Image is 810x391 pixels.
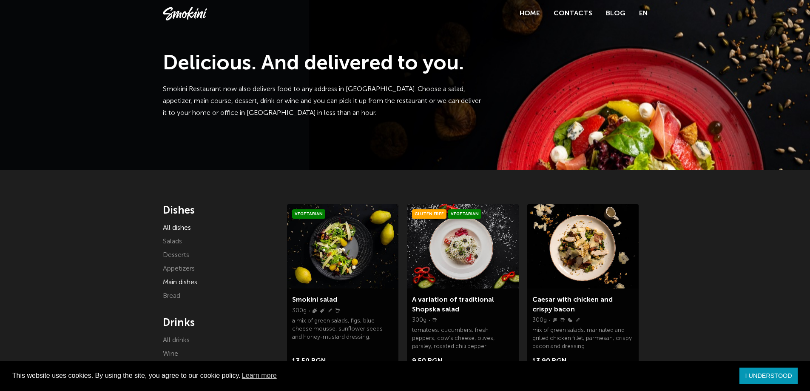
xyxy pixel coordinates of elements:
[313,308,317,313] img: Nuts.svg
[606,10,625,17] a: Blog
[639,10,648,17] font: EN
[292,318,383,340] font: a mix of green salads, figs, blue cheese mousse, sunflower seeds and honey-mustard dressing.
[292,297,337,303] a: Smokini salad
[527,204,639,288] img: a0bd2dfa7939bea41583f5152c5e58f3001739ca23e674f59b2584116c8911d2.jpeg
[163,252,189,259] a: Desserts
[163,337,190,344] a: All drinks
[241,369,278,382] a: learn more about cookies
[553,318,557,322] img: Fish.svg
[554,10,592,17] a: Contacts
[412,317,426,323] font: 300g
[639,8,648,20] a: EN
[12,372,241,379] font: This website uses cookies. By using the site, you agree to our cookie policy.
[412,297,494,313] a: A variation of traditional Shopska salad
[163,279,197,286] a: Main dishes
[532,328,632,349] font: mix of green salads, marinated and grilled chicken fillet, parmesan, crispy bacon and dressing
[163,205,195,216] font: Dishes
[568,318,572,322] img: Eggs.svg
[163,238,182,245] a: Salads
[163,351,178,357] a: Wine
[412,358,442,365] font: 9.50 BGN
[560,318,565,322] img: Milk.svg
[432,318,437,322] img: Milk.svg
[532,358,566,365] font: 13.90 BGN
[287,204,398,288] img: Smokini_Winter_Menu_21.jpg
[163,293,180,300] a: Bread
[163,318,195,328] font: Drinks
[520,10,540,17] a: Home
[292,358,326,365] font: 13.50 BGN
[295,212,323,216] font: Vegetarian
[532,317,547,323] font: 300g
[576,318,580,322] img: Wheat.svg
[163,225,191,231] a: All dishes
[415,212,444,216] font: Gluten Free
[163,86,481,117] font: Smokini Restaurant now also delivers food to any address in [GEOGRAPHIC_DATA]. Choose a salad, ap...
[292,308,307,314] font: 300g
[739,368,798,385] a: dismiss cookie message
[328,308,332,313] img: Wheat.svg
[320,308,324,313] img: Sinape.svg
[745,372,792,379] font: I UNDERSTOOD
[451,212,479,216] font: Vegetarian
[163,265,195,272] a: Appetizers
[412,328,495,349] font: tomatoes, cucumbers, fresh peppers, cow's cheese, olives, parsley, roasted chili pepper
[407,204,518,288] img: Smokini_Winter_Menu_6.jpg
[532,297,613,313] a: Caesar with chicken and crispy bacon
[163,54,464,74] font: Delicious. And delivered to you.
[242,372,277,379] font: Learn more
[335,308,340,313] img: Milk.svg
